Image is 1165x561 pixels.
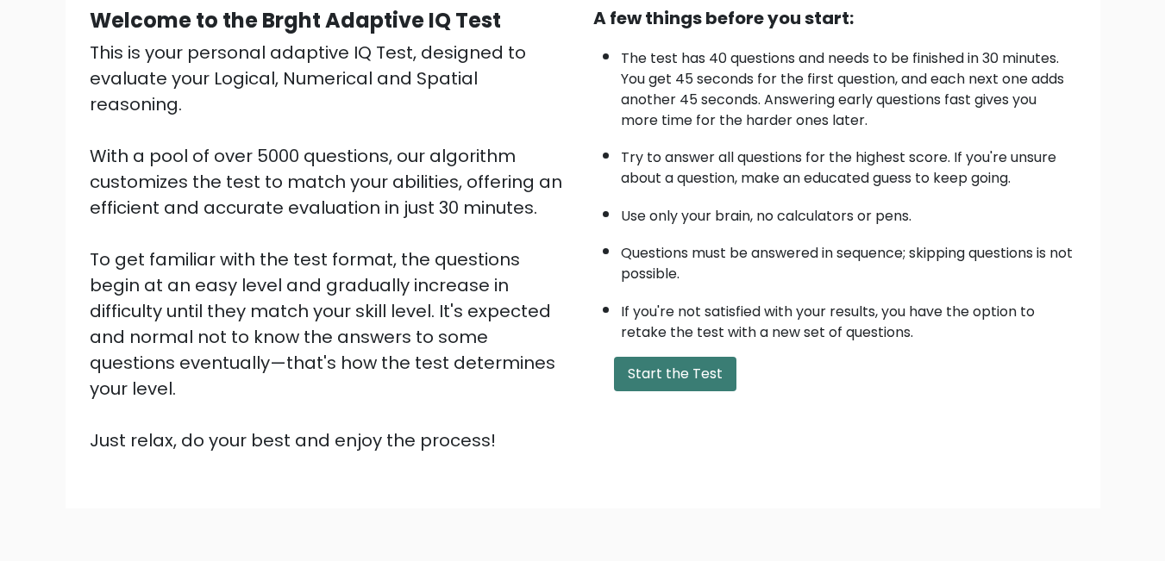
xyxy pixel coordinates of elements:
li: If you're not satisfied with your results, you have the option to retake the test with a new set ... [621,293,1076,343]
div: A few things before you start: [593,5,1076,31]
li: Questions must be answered in sequence; skipping questions is not possible. [621,234,1076,284]
li: Use only your brain, no calculators or pens. [621,197,1076,227]
button: Start the Test [614,357,736,391]
li: Try to answer all questions for the highest score. If you're unsure about a question, make an edu... [621,139,1076,189]
b: Welcome to the Brght Adaptive IQ Test [90,6,501,34]
li: The test has 40 questions and needs to be finished in 30 minutes. You get 45 seconds for the firs... [621,40,1076,131]
div: This is your personal adaptive IQ Test, designed to evaluate your Logical, Numerical and Spatial ... [90,40,573,453]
